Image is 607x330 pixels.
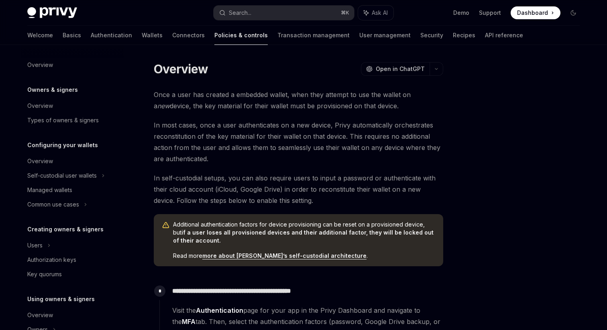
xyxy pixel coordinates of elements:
[21,113,124,128] a: Types of owners & signers
[27,241,43,250] div: Users
[479,9,501,17] a: Support
[27,185,72,195] div: Managed wallets
[358,6,393,20] button: Ask AI
[376,65,425,73] span: Open in ChatGPT
[21,58,124,72] a: Overview
[420,26,443,45] a: Security
[27,294,95,304] h5: Using owners & signers
[27,269,62,279] div: Key quorums
[277,26,350,45] a: Transaction management
[27,200,79,209] div: Common use cases
[21,253,124,267] a: Authorization keys
[63,26,81,45] a: Basics
[27,255,76,265] div: Authorization keys
[517,9,548,17] span: Dashboard
[27,7,77,18] img: dark logo
[359,26,411,45] a: User management
[172,26,205,45] a: Connectors
[162,221,170,229] svg: Warning
[154,119,443,164] span: In most cases, once a user authenticates on a new device, Privy automatically orchestrates recons...
[21,183,124,197] a: Managed wallets
[142,26,163,45] a: Wallets
[173,221,435,245] span: Additional authentication factors for device provisioning can be reset on a provisioned device, but
[91,26,132,45] a: Authentication
[511,6,560,19] a: Dashboard
[202,252,367,259] a: more about [PERSON_NAME]’s self-custodial architecture
[372,9,388,17] span: Ask AI
[196,306,243,314] strong: Authentication
[21,308,124,322] a: Overview
[567,6,580,19] button: Toggle dark mode
[27,115,99,125] div: Types of owners & signers
[157,102,170,110] em: new
[27,26,53,45] a: Welcome
[173,252,435,260] span: Read more .
[21,154,124,168] a: Overview
[21,267,124,281] a: Key quorums
[214,6,354,20] button: Search...⌘K
[27,225,104,234] h5: Creating owners & signers
[229,8,251,18] div: Search...
[27,85,78,95] h5: Owners & signers
[214,26,268,45] a: Policies & controls
[27,60,53,70] div: Overview
[27,101,53,111] div: Overview
[154,62,208,76] h1: Overview
[485,26,523,45] a: API reference
[27,140,98,150] h5: Configuring your wallets
[27,310,53,320] div: Overview
[173,229,434,244] strong: if a user loses all provisioned devices and their additional factor, they will be locked out of t...
[21,99,124,113] a: Overview
[341,10,349,16] span: ⌘ K
[182,318,196,326] strong: MFA
[27,156,53,166] div: Overview
[154,172,443,206] span: In self-custodial setups, you can also require users to input a password or authenticate with the...
[453,26,475,45] a: Recipes
[154,89,443,111] span: Once a user has created a embedded wallet, when they attempt to use the wallet on a device, the k...
[27,171,97,180] div: Self-custodial user wallets
[453,9,469,17] a: Demo
[361,62,430,76] button: Open in ChatGPT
